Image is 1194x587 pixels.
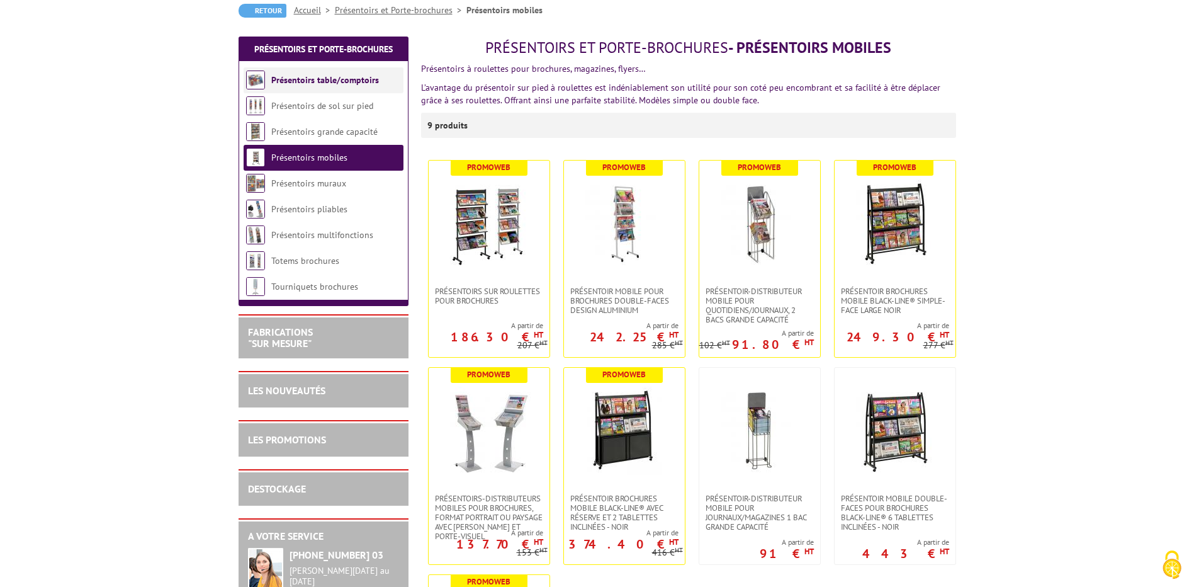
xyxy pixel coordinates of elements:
[435,494,543,541] span: Présentoirs-distributeurs mobiles pour brochures, format portrait ou paysage avec [PERSON_NAME] e...
[539,545,548,554] sup: HT
[435,287,543,305] span: Présentoirs sur roulettes pour brochures
[699,328,814,338] span: A partir de
[706,494,814,532] span: Présentoir-Distributeur mobile pour journaux/magazines 1 bac grande capacité
[534,537,543,547] sup: HT
[517,548,548,557] p: 153 €
[738,162,781,173] b: Promoweb
[851,387,939,475] img: Présentoir mobile double-faces pour brochures Black-Line® 6 tablettes inclinées - NOIR
[722,338,730,347] sup: HT
[335,4,466,16] a: Présentoirs et Porte-brochures
[246,71,265,89] img: Présentoirs table/comptoirs
[254,43,393,55] a: Présentoirs et Porte-brochures
[835,287,955,315] a: Présentoir Brochures mobile Black-Line® simple-face large noir
[564,494,685,532] a: Présentoir brochures mobile Black-Line® avec réserve et 2 tablettes inclinées - NOIR
[706,287,814,324] span: Présentoir-distributeur mobile pour quotidiens/journaux, 2 bacs grande capacité
[466,4,543,16] li: Présentoirs mobiles
[602,369,646,380] b: Promoweb
[271,100,373,111] a: Présentoirs de sol sur pied
[421,40,956,56] h1: - Présentoirs mobiles
[699,341,730,350] p: 102 €
[847,333,949,341] p: 249.30 €
[246,174,265,193] img: Présentoirs muraux
[246,148,265,167] img: Présentoirs mobiles
[760,537,814,547] span: A partir de
[564,321,679,331] span: A partir de
[271,203,347,215] a: Présentoirs pliables
[570,287,679,315] span: Présentoir mobile pour brochures double-faces Design aluminium
[248,482,306,495] a: DESTOCKAGE
[652,548,683,557] p: 416 €
[246,277,265,296] img: Tourniquets brochures
[652,341,683,350] p: 285 €
[675,338,683,347] sup: HT
[467,576,510,587] b: Promoweb
[445,387,533,475] img: Présentoirs-distributeurs mobiles pour brochures, format portrait ou paysage avec capot et porte-...
[271,229,373,241] a: Présentoirs multifonctions
[427,113,475,138] p: 9 produits
[669,329,679,340] sup: HT
[451,333,543,341] p: 186.30 €
[445,180,533,268] img: Présentoirs sur roulettes pour brochures
[246,96,265,115] img: Présentoirs de sol sur pied
[467,369,510,380] b: Promoweb
[248,433,326,446] a: LES PROMOTIONS
[699,494,820,532] a: Présentoir-Distributeur mobile pour journaux/magazines 1 bac grande capacité
[429,528,543,538] span: A partir de
[862,537,949,547] span: A partir de
[568,540,679,548] p: 374.40 €
[271,178,346,189] a: Présentoirs muraux
[699,287,820,324] a: Présentoir-distributeur mobile pour quotidiens/journaux, 2 bacs grande capacité
[1150,544,1194,587] button: Cookies (fenêtre modale)
[841,287,949,315] span: Présentoir Brochures mobile Black-Line® simple-face large noir
[271,255,339,266] a: Totems brochures
[580,180,668,268] img: Présentoir mobile pour brochures double-faces Design aluminium
[564,287,685,315] a: Présentoir mobile pour brochures double-faces Design aluminium
[873,162,916,173] b: Promoweb
[271,126,378,137] a: Présentoirs grande capacité
[669,537,679,547] sup: HT
[760,550,814,557] p: 91 €
[716,180,804,268] img: Présentoir-distributeur mobile pour quotidiens/journaux, 2 bacs grande capacité
[590,333,679,341] p: 242.25 €
[246,225,265,244] img: Présentoirs multifonctions
[294,4,335,16] a: Accueil
[248,326,313,350] a: FABRICATIONS"Sur Mesure"
[1156,549,1188,581] img: Cookies (fenêtre modale)
[248,531,399,542] h2: A votre service
[570,494,679,532] span: Présentoir brochures mobile Black-Line® avec réserve et 2 tablettes inclinées - NOIR
[246,251,265,270] img: Totems brochures
[456,540,543,548] p: 137.70 €
[804,337,814,348] sup: HT
[248,384,325,397] a: LES NOUVEAUTÉS
[421,81,956,106] p: L’avantage du présentoir sur pied à roulettes est indéniablement son utilité pour son coté peu en...
[539,338,548,347] sup: HT
[804,546,814,557] sup: HT
[429,494,549,541] a: Présentoirs-distributeurs mobiles pour brochures, format portrait ou paysage avec [PERSON_NAME] e...
[429,321,543,331] span: A partir de
[517,341,548,350] p: 207 €
[841,494,949,532] span: Présentoir mobile double-faces pour brochures Black-Line® 6 tablettes inclinées - NOIR
[923,341,954,350] p: 277 €
[940,546,949,557] sup: HT
[534,329,543,340] sup: HT
[587,387,662,475] img: Présentoir brochures mobile Black-Line® avec réserve et 2 tablettes inclinées - NOIR
[271,152,347,163] a: Présentoirs mobiles
[564,528,679,538] span: A partir de
[467,162,510,173] b: Promoweb
[732,341,814,348] p: 91.80 €
[271,74,379,86] a: Présentoirs table/comptoirs
[602,162,646,173] b: Promoweb
[835,494,955,532] a: Présentoir mobile double-faces pour brochures Black-Line® 6 tablettes inclinées - NOIR
[429,287,549,305] a: Présentoirs sur roulettes pour brochures
[940,329,949,340] sup: HT
[271,281,358,292] a: Tourniquets brochures
[862,550,949,557] p: 443 €
[246,200,265,219] img: Présentoirs pliables
[835,321,949,331] span: A partir de
[716,387,804,475] img: Présentoir-Distributeur mobile pour journaux/magazines 1 bac grande capacité
[290,549,383,561] strong: [PHONE_NUMBER] 03
[246,122,265,141] img: Présentoirs grande capacité
[290,566,399,587] div: [PERSON_NAME][DATE] au [DATE]
[851,180,939,268] img: Présentoir Brochures mobile Black-Line® simple-face large noir
[675,545,683,554] sup: HT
